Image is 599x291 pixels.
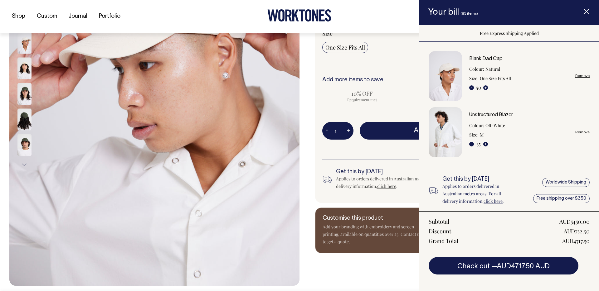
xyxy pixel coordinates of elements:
[442,183,516,205] p: Applies to orders delivered in Australian metro areas. For all delivery information, .
[429,51,462,101] img: Blank Dad Cap
[409,90,482,97] span: 20% OFF
[409,97,482,102] span: Requirement met
[66,11,90,21] a: Journal
[483,142,488,146] button: +
[460,12,478,15] span: (85 items)
[559,218,590,225] div: AUD5450.00
[469,131,479,139] dt: Size:
[17,83,32,105] img: olive
[469,113,513,117] a: Unstructured Blazer
[469,85,474,90] button: -
[442,176,516,183] h6: Get this by [DATE]
[429,218,449,225] div: Subtotal
[414,127,444,134] span: Add to bill
[480,131,484,139] dd: M
[469,142,474,146] button: -
[377,183,396,189] a: click here
[336,169,458,175] h6: Get this by [DATE]
[406,88,485,104] input: 20% OFF Requirement met
[575,130,590,134] a: Remove
[483,85,488,90] button: +
[485,122,505,129] dd: Off-White
[34,11,60,21] a: Custom
[325,90,399,97] span: 10% OFF
[429,227,451,235] div: Discount
[480,30,539,36] span: Free Express Shipping Applied
[429,107,462,157] img: Unstructured Blazer
[469,75,479,82] dt: Size:
[96,11,123,21] a: Portfolio
[497,263,550,270] span: AUD4717.50 AUD
[469,57,503,61] a: Blank Dad Cap
[322,88,402,104] input: 10% OFF Requirement met
[322,30,570,37] div: Size
[484,198,503,204] a: click here
[322,42,368,53] input: One Size Fits All
[360,143,570,151] span: Free Express Shipping Applied
[323,215,422,222] h6: Customise this product
[575,74,590,78] a: Remove
[485,65,500,73] dd: Natural
[562,237,590,245] div: AUD4717.50
[325,44,365,51] span: One Size Fits All
[429,237,458,245] div: Grand Total
[344,125,353,137] button: +
[322,125,331,137] button: -
[429,257,578,274] button: Check out —AUD4717.50 AUD
[360,122,570,139] button: Add to bill —AUD25.00AUD18.75
[480,75,511,82] dd: One Size Fits All
[564,227,590,235] div: AUD732.50
[17,57,32,79] img: natural
[469,65,484,73] dt: Colour:
[17,134,32,156] img: olive
[325,97,399,102] span: Requirement met
[9,11,28,21] a: Shop
[469,122,484,129] dt: Colour:
[322,77,570,83] h6: Add more items to save
[20,158,29,172] button: Next
[336,175,458,190] div: Applies to orders delivered in Australian metro areas. For all delivery information, .
[323,223,422,246] p: Add your branding with embroidery and screen printing, available on quantities over 25. Contact u...
[17,108,32,130] img: olive
[17,32,32,54] img: natural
